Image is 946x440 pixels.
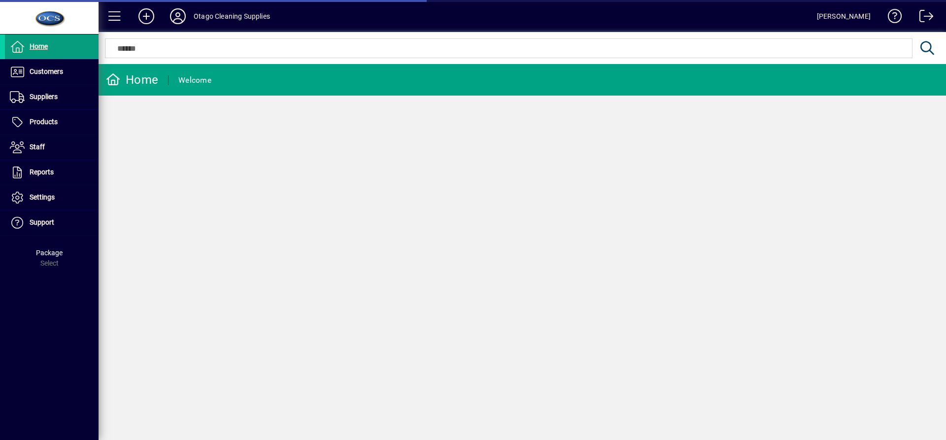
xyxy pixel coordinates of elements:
div: Otago Cleaning Supplies [194,8,270,24]
a: Staff [5,135,99,160]
div: Home [106,72,158,88]
span: Support [30,218,54,226]
button: Profile [162,7,194,25]
span: Suppliers [30,93,58,101]
span: Settings [30,193,55,201]
a: Settings [5,185,99,210]
span: Home [30,42,48,50]
div: Welcome [178,72,211,88]
a: Customers [5,60,99,84]
a: Knowledge Base [880,2,902,34]
div: [PERSON_NAME] [817,8,871,24]
span: Customers [30,68,63,75]
span: Package [36,249,63,257]
button: Add [131,7,162,25]
span: Reports [30,168,54,176]
span: Products [30,118,58,126]
span: Staff [30,143,45,151]
a: Logout [912,2,934,34]
a: Suppliers [5,85,99,109]
a: Reports [5,160,99,185]
a: Products [5,110,99,135]
a: Support [5,210,99,235]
